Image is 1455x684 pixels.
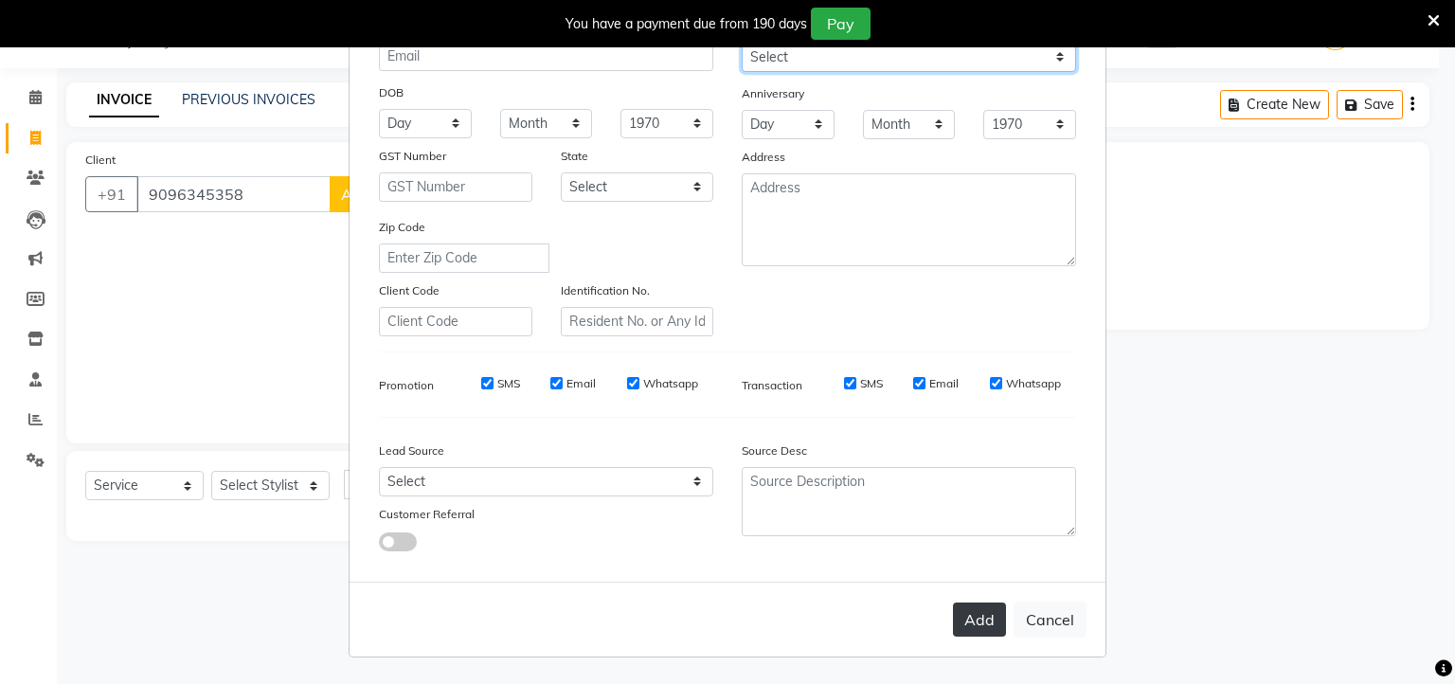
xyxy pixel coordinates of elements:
label: Customer Referral [379,506,475,523]
label: Whatsapp [643,375,698,392]
label: Zip Code [379,219,425,236]
input: GST Number [379,172,532,202]
label: Source Desc [742,442,807,459]
button: Pay [811,8,871,40]
label: Promotion [379,377,434,394]
label: Address [742,149,785,166]
label: SMS [497,375,520,392]
label: Transaction [742,377,802,394]
button: Add [953,603,1006,637]
label: GST Number [379,148,446,165]
label: Anniversary [742,85,804,102]
button: Cancel [1014,602,1087,638]
label: Whatsapp [1006,375,1061,392]
label: Lead Source [379,442,444,459]
label: State [561,148,588,165]
label: SMS [860,375,883,392]
label: Email [566,375,596,392]
input: Client Code [379,307,532,336]
input: Resident No. or Any Id [561,307,714,336]
label: Identification No. [561,282,650,299]
label: Client Code [379,282,440,299]
label: Email [929,375,959,392]
input: Email [379,42,713,71]
div: You have a payment due from 190 days [566,14,807,34]
label: DOB [379,84,404,101]
input: Enter Zip Code [379,243,549,273]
